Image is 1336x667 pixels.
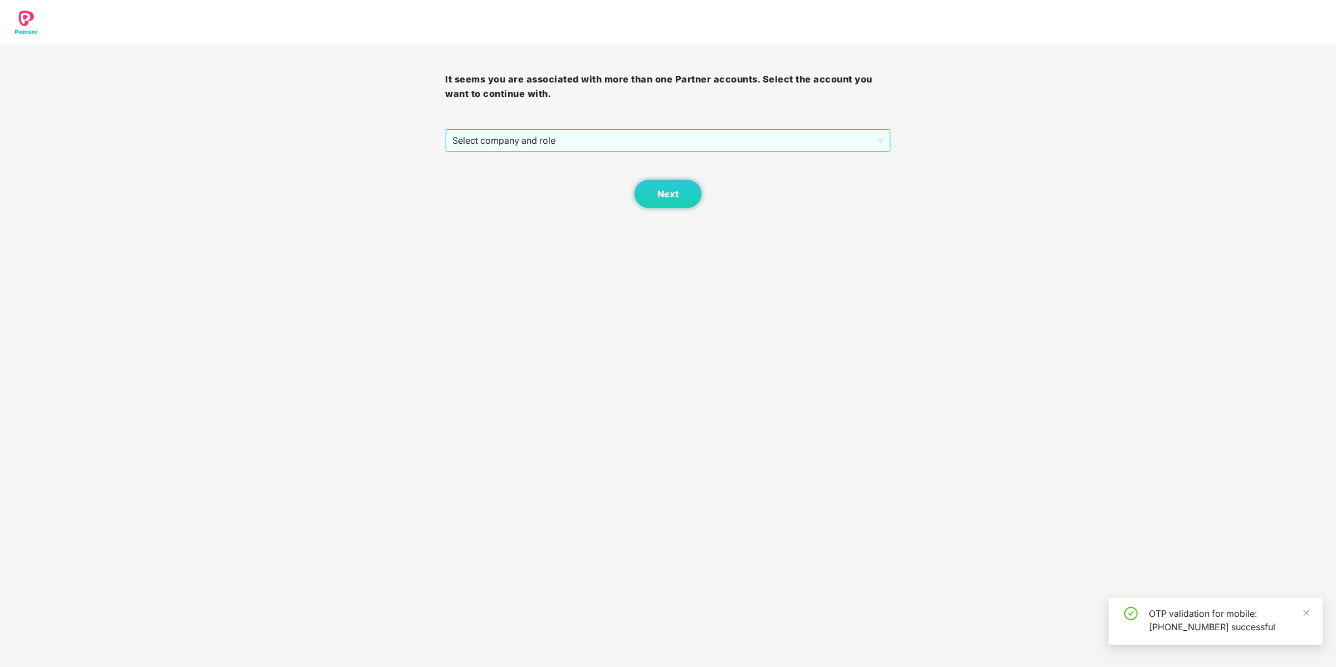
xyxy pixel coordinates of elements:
span: close [1303,609,1310,617]
span: Next [657,189,679,199]
h3: It seems you are associated with more than one Partner accounts. Select the account you want to c... [445,72,890,101]
span: Select company and role [452,130,883,151]
span: check-circle [1124,607,1138,620]
div: OTP validation for mobile: [PHONE_NUMBER] successful [1149,607,1309,634]
button: Next [635,180,701,208]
